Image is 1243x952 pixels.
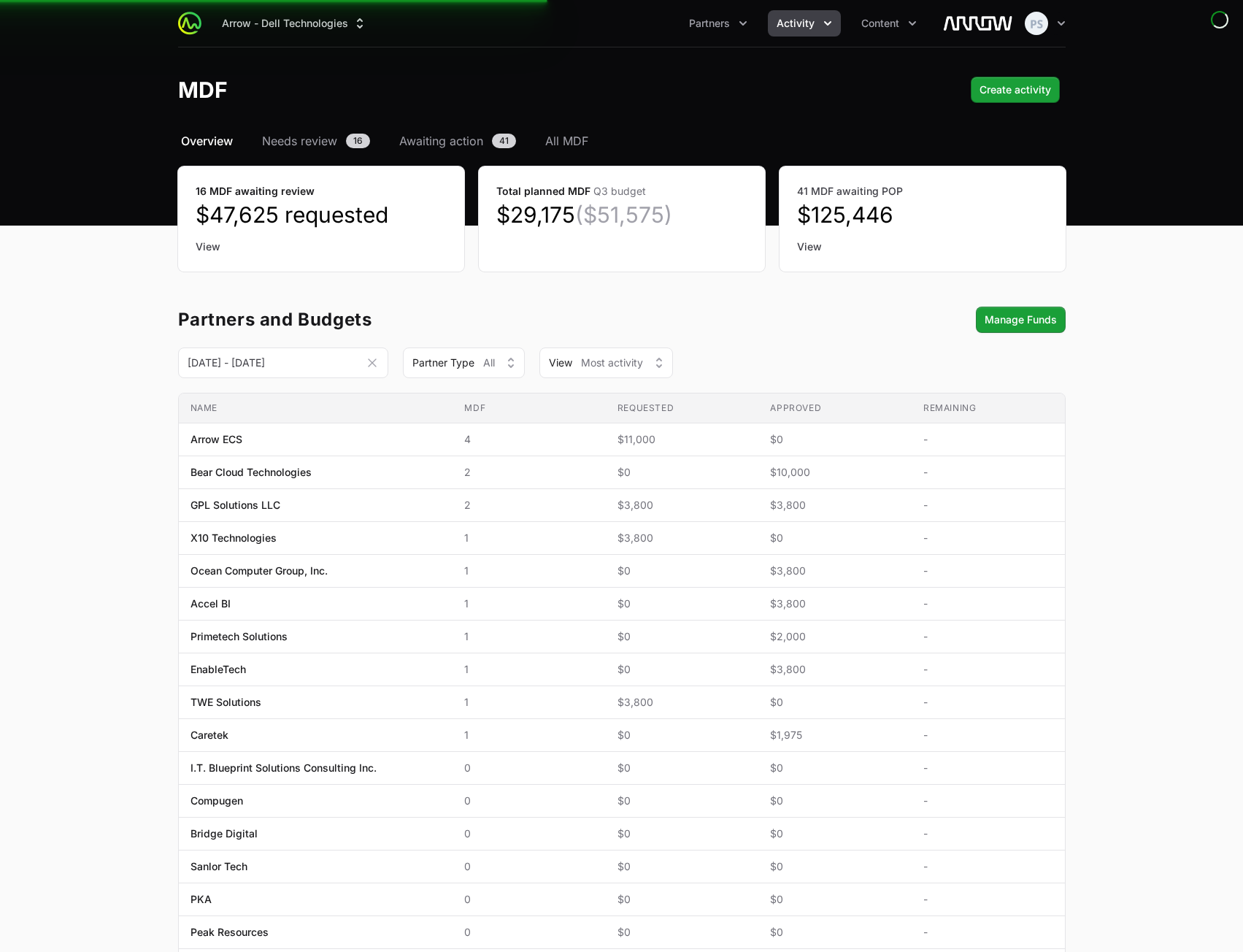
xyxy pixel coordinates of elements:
a: View [196,239,447,254]
span: Peak Resources [191,925,269,940]
span: - [923,465,1053,480]
span: $0 [617,925,747,940]
span: Primetech Solutions [191,629,288,644]
span: - [923,794,1053,808]
span: $0 [617,826,747,841]
span: $11,000 [617,432,747,447]
span: All MDF [545,132,588,150]
span: 16 [346,134,370,148]
span: $0 [770,531,900,545]
span: $0 [617,728,747,742]
button: Arrow - Dell Technologies [213,10,376,37]
button: Create activity [971,77,1060,103]
dt: 16 MDF awaiting review [196,184,447,199]
span: $0 [770,432,900,447]
span: Needs review [262,132,337,150]
span: $3,800 [770,662,900,677]
a: Needs review16 [259,132,373,150]
span: $0 [770,925,900,940]
nav: MDF navigation [178,132,1066,150]
span: 0 [464,892,594,907]
img: ActivitySource [178,12,201,35]
span: Caretek [191,728,228,742]
span: - [923,859,1053,874]
div: Date range picker [178,353,388,372]
span: $3,800 [617,695,747,710]
span: Most activity [581,356,643,370]
span: $0 [617,596,747,611]
span: - [923,662,1053,677]
span: $3,800 [770,564,900,578]
span: TWE Solutions [191,695,261,710]
span: $3,800 [617,531,747,545]
button: Content [853,10,925,37]
span: $0 [617,662,747,677]
img: Arrow [943,9,1013,38]
input: DD MMM YYYY - DD MMM YYYY [178,348,388,378]
span: 0 [464,826,594,841]
button: ViewMost activity [539,348,673,378]
span: - [923,761,1053,775]
span: - [923,695,1053,710]
div: Secondary actions [976,307,1066,333]
span: $0 [770,892,900,907]
span: Ocean Computer Group, Inc. [191,564,328,578]
span: 1 [464,629,594,644]
span: $0 [770,826,900,841]
span: 4 [464,432,594,447]
span: Overview [181,132,233,150]
span: $0 [617,892,747,907]
dd: $29,175 [496,201,747,228]
span: 41 [492,134,516,148]
span: - [923,596,1053,611]
span: 1 [464,564,594,578]
a: View [797,239,1048,254]
span: 1 [464,662,594,677]
div: Supplier switch menu [213,10,376,37]
span: Bear Cloud Technologies [191,465,312,480]
span: Awaiting action [399,132,483,150]
span: $10,000 [770,465,900,480]
span: 0 [464,761,594,775]
span: 1 [464,596,594,611]
span: Accel BI [191,596,231,611]
span: $0 [770,695,900,710]
h1: MDF [178,77,228,103]
span: Content [861,16,899,31]
span: $0 [617,465,747,480]
div: Activity menu [768,10,841,37]
button: Partner TypeAll [403,348,525,378]
span: - [923,432,1053,447]
th: MDF [453,394,606,423]
a: Overview [178,132,236,150]
div: View Type filter [539,348,673,378]
span: - [923,892,1053,907]
th: Approved [758,394,912,423]
button: Activity [768,10,841,37]
button: Manage Funds [976,307,1066,333]
span: Create activity [980,81,1051,99]
span: I.T. Blueprint Solutions Consulting Inc. [191,761,377,775]
span: - [923,629,1053,644]
dt: Total planned MDF [496,184,747,199]
dt: 41 MDF awaiting POP [797,184,1048,199]
th: Name [179,394,453,423]
span: Sanlor Tech [191,859,247,874]
span: $3,800 [770,498,900,513]
span: Manage Funds [985,311,1057,329]
span: Activity [777,16,815,31]
span: PKA [191,892,212,907]
span: $3,800 [770,596,900,611]
span: 0 [464,859,594,874]
span: $0 [617,794,747,808]
span: - [923,925,1053,940]
span: $0 [617,629,747,644]
span: Q3 budget [593,185,646,197]
span: $0 [770,859,900,874]
span: X10 Technologies [191,531,277,545]
dd: $47,625 requested [196,201,447,228]
div: Partner Type filter [403,348,525,378]
span: View [549,356,572,370]
span: ($51,575) [575,201,672,228]
section: MDF overview filters [178,348,1066,378]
